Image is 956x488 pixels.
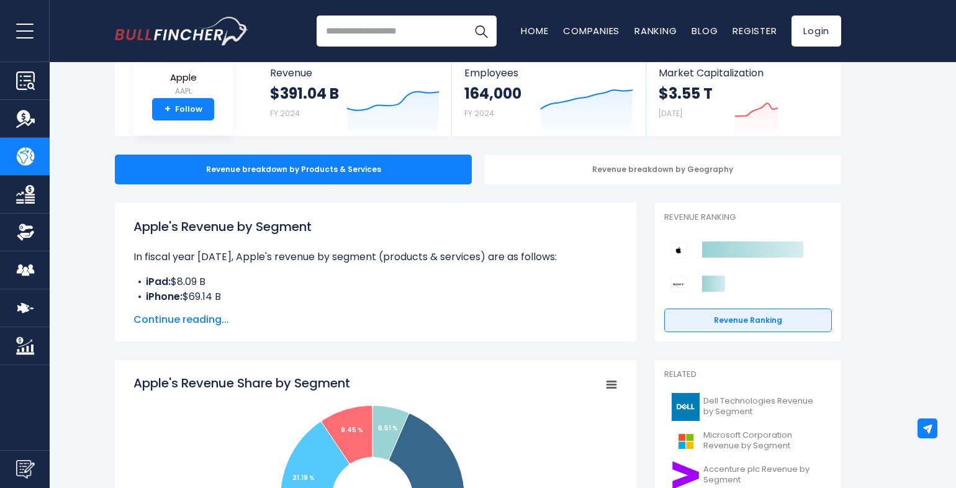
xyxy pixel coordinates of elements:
tspan: 21.19 % [292,473,315,482]
div: Revenue breakdown by Products & Services [115,155,472,184]
tspan: 6.51 % [378,423,398,433]
strong: $3.55 T [659,84,713,103]
tspan: Apple's Revenue Share by Segment [133,374,350,392]
span: Microsoft Corporation Revenue by Segment [703,430,824,451]
strong: 164,000 [464,84,521,103]
a: Ranking [634,24,677,37]
h1: Apple's Revenue by Segment [133,217,618,236]
a: Home [521,24,548,37]
a: Market Capitalization $3.55 T [DATE] [646,56,840,136]
img: Ownership [16,223,35,242]
strong: $391.04 B [270,84,339,103]
span: Dell Technologies Revenue by Segment [703,396,824,417]
li: $8.09 B [133,274,618,289]
small: [DATE] [659,108,682,119]
img: Apple competitors logo [670,242,687,258]
img: Sony Group Corporation competitors logo [670,276,687,292]
a: Employees 164,000 FY 2024 [452,56,645,136]
a: Login [791,16,841,47]
a: Revenue Ranking [664,309,832,332]
span: Continue reading... [133,312,618,327]
small: FY 2024 [464,108,494,119]
li: $69.14 B [133,289,618,304]
img: MSFT logo [672,427,700,455]
span: Employees [464,67,633,79]
p: Revenue Ranking [664,212,832,223]
p: Related [664,369,832,380]
p: In fiscal year [DATE], Apple's revenue by segment (products & services) are as follows: [133,250,618,264]
a: Microsoft Corporation Revenue by Segment [664,424,832,458]
b: iPad: [146,274,171,289]
div: Revenue breakdown by Geography [484,155,841,184]
span: Revenue [270,67,440,79]
a: +Follow [152,98,214,120]
a: Revenue $391.04 B FY 2024 [258,56,452,136]
button: Search [466,16,497,47]
img: Bullfincher logo [115,17,249,45]
a: Register [733,24,777,37]
a: Companies [563,24,620,37]
span: Market Capitalization [659,67,827,79]
span: Accenture plc Revenue by Segment [703,464,824,486]
img: DELL logo [672,393,700,421]
span: Apple [161,73,205,83]
a: Blog [692,24,718,37]
small: FY 2024 [270,108,300,119]
tspan: 9.45 % [341,425,363,435]
b: iPhone: [146,289,183,304]
strong: + [165,104,171,115]
a: Go to homepage [115,17,248,45]
a: Dell Technologies Revenue by Segment [664,390,832,424]
small: AAPL [161,86,205,97]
